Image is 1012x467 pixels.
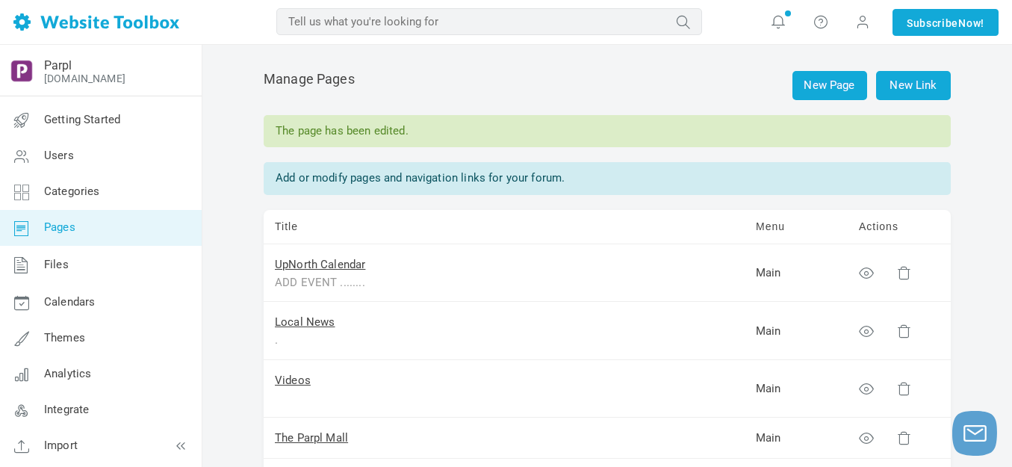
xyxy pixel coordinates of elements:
[792,71,867,100] a: New Page
[745,302,848,360] td: Main
[275,258,365,271] a: UpNorth Calendar
[952,411,997,456] button: Launch chat
[44,258,69,271] span: Files
[44,439,78,452] span: Import
[44,403,89,416] span: Integrate
[876,71,951,100] a: New Link
[276,8,702,35] input: Tell us what you're looking for
[44,295,95,309] span: Calendars
[264,71,951,100] h2: Manage Pages
[275,374,311,387] a: Videos
[264,210,745,244] td: Title
[264,115,951,147] div: The page has been edited.
[893,9,999,36] a: SubscribeNow!
[264,162,951,194] div: Add or modify pages and navigation links for your forum.
[275,315,335,329] a: Local News
[745,210,848,244] td: Menu
[745,244,848,303] td: Main
[44,58,72,72] a: Parpl
[275,431,348,445] a: The Parpl Mall
[44,185,100,198] span: Categories
[44,72,125,84] a: [DOMAIN_NAME]
[10,59,34,83] img: output-onlinepngtools%20-%202025-05-26T183955.010.png
[275,331,648,348] div: .
[44,367,91,380] span: Analytics
[848,210,951,244] td: Actions
[958,15,984,31] span: Now!
[44,220,75,234] span: Pages
[745,418,848,459] td: Main
[44,113,120,126] span: Getting Started
[275,273,648,291] div: ADD EVENT ........
[44,149,74,162] span: Users
[745,360,848,418] td: Main
[44,331,85,344] span: Themes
